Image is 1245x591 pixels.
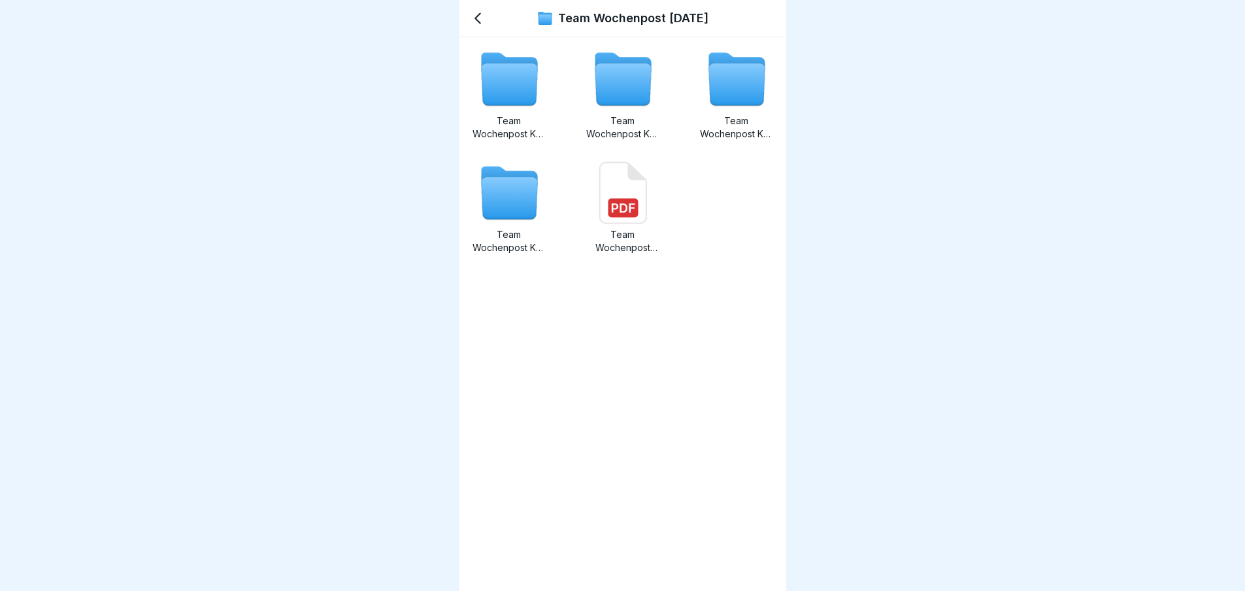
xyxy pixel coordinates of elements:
[584,228,662,254] p: Team Wochenpost KW25.pdf
[470,48,548,141] a: Team Wochenpost KW 23
[584,48,662,141] a: Team Wochenpost KW 24
[584,161,662,254] a: Team Wochenpost KW25.pdf
[470,228,548,254] p: Team Wochenpost KW 27
[470,161,548,254] a: Team Wochenpost KW 27
[697,114,776,141] p: Team Wochenpost KW 26
[697,48,776,141] a: Team Wochenpost KW 26
[470,114,548,141] p: Team Wochenpost KW 23
[584,114,662,141] p: Team Wochenpost KW 24
[558,11,708,25] p: Team Wochenpost [DATE]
